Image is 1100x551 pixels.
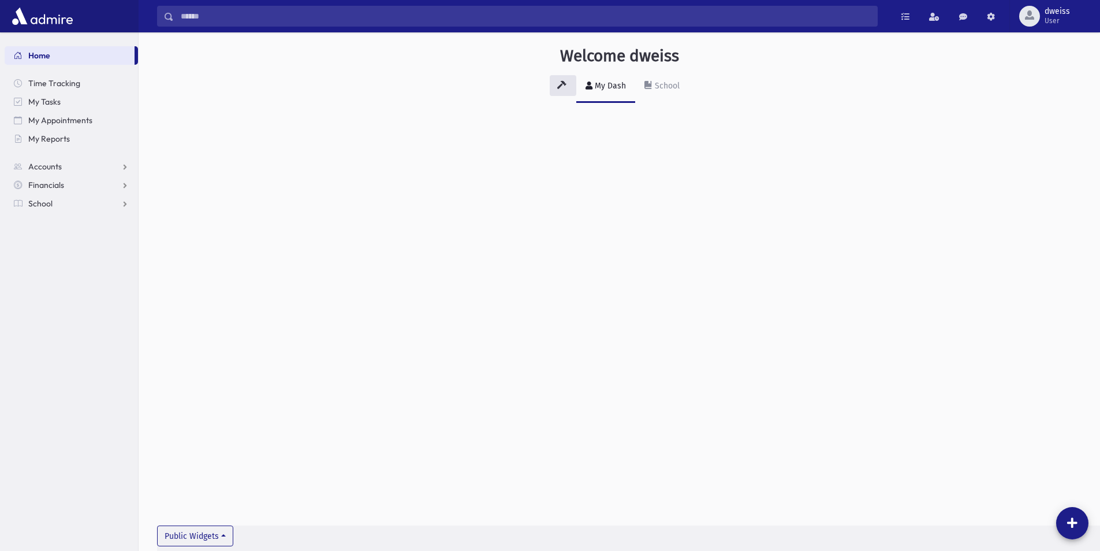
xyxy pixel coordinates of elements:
[5,176,138,194] a: Financials
[9,5,76,28] img: AdmirePro
[28,97,61,107] span: My Tasks
[576,71,635,103] a: My Dash
[592,81,626,91] div: My Dash
[1045,16,1070,25] span: User
[5,130,138,148] a: My Reports
[652,81,680,91] div: School
[174,6,877,27] input: Search
[28,161,62,172] span: Accounts
[560,46,679,66] h3: Welcome dweiss
[5,157,138,176] a: Accounts
[5,93,138,111] a: My Tasks
[5,74,138,93] a: Time Tracking
[28,134,70,144] span: My Reports
[28,180,64,190] span: Financials
[5,46,135,65] a: Home
[1045,7,1070,16] span: dweiss
[28,198,53,209] span: School
[5,111,138,130] a: My Appointments
[28,115,92,125] span: My Appointments
[28,78,80,88] span: Time Tracking
[5,194,138,213] a: School
[157,526,233,546] button: Public Widgets
[28,50,50,61] span: Home
[635,71,689,103] a: School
